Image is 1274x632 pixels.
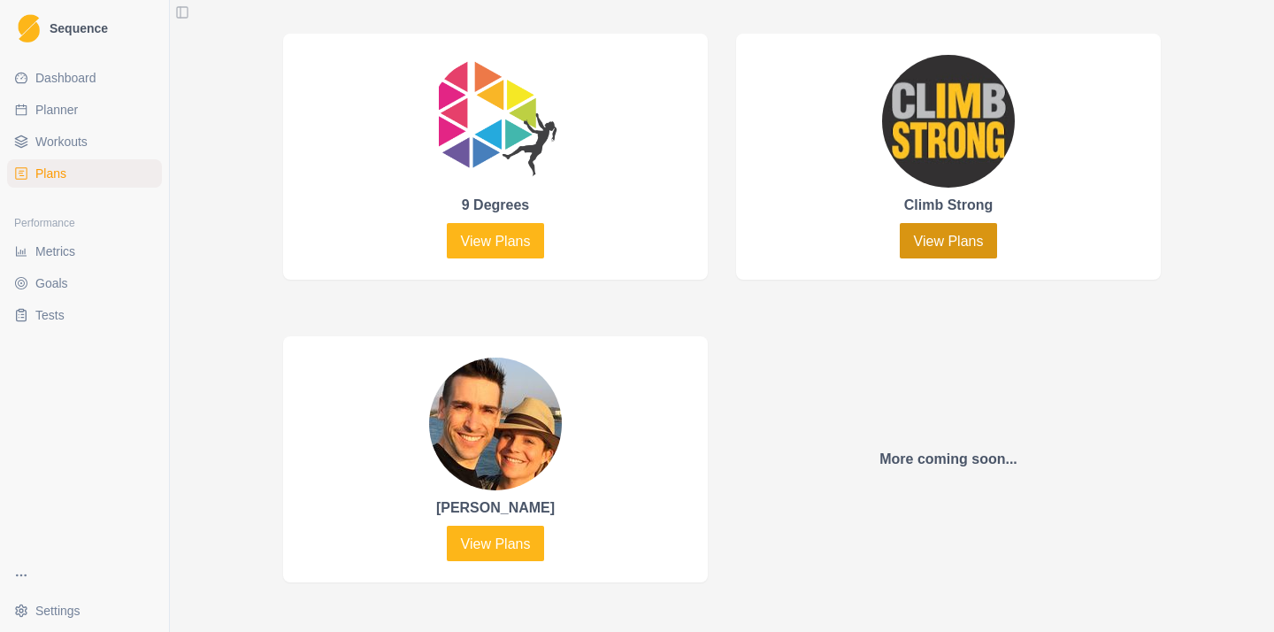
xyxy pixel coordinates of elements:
a: View Plans [900,223,998,258]
button: Settings [7,597,162,625]
p: [PERSON_NAME] [436,497,555,519]
img: 9 Degrees [429,55,562,188]
a: Metrics [7,237,162,266]
span: Tests [35,306,65,324]
a: Dashboard [7,64,162,92]
a: Planner [7,96,162,124]
a: Goals [7,269,162,297]
img: Lee Cujes [429,358,562,490]
a: Plans [7,159,162,188]
a: View Plans [447,223,545,258]
span: Plans [35,165,66,182]
span: Dashboard [35,69,96,87]
p: Climb Strong [904,195,993,216]
img: Logo [18,14,40,43]
span: Sequence [50,22,108,35]
p: More coming soon... [879,449,1017,470]
a: LogoSequence [7,7,162,50]
div: Performance [7,209,162,237]
span: Workouts [35,133,88,150]
img: Climb Strong [882,55,1015,188]
p: 9 Degrees [462,195,530,216]
span: Metrics [35,243,75,260]
span: Planner [35,101,78,119]
a: Workouts [7,127,162,156]
a: Tests [7,301,162,329]
span: Goals [35,274,68,292]
a: View Plans [447,526,545,561]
